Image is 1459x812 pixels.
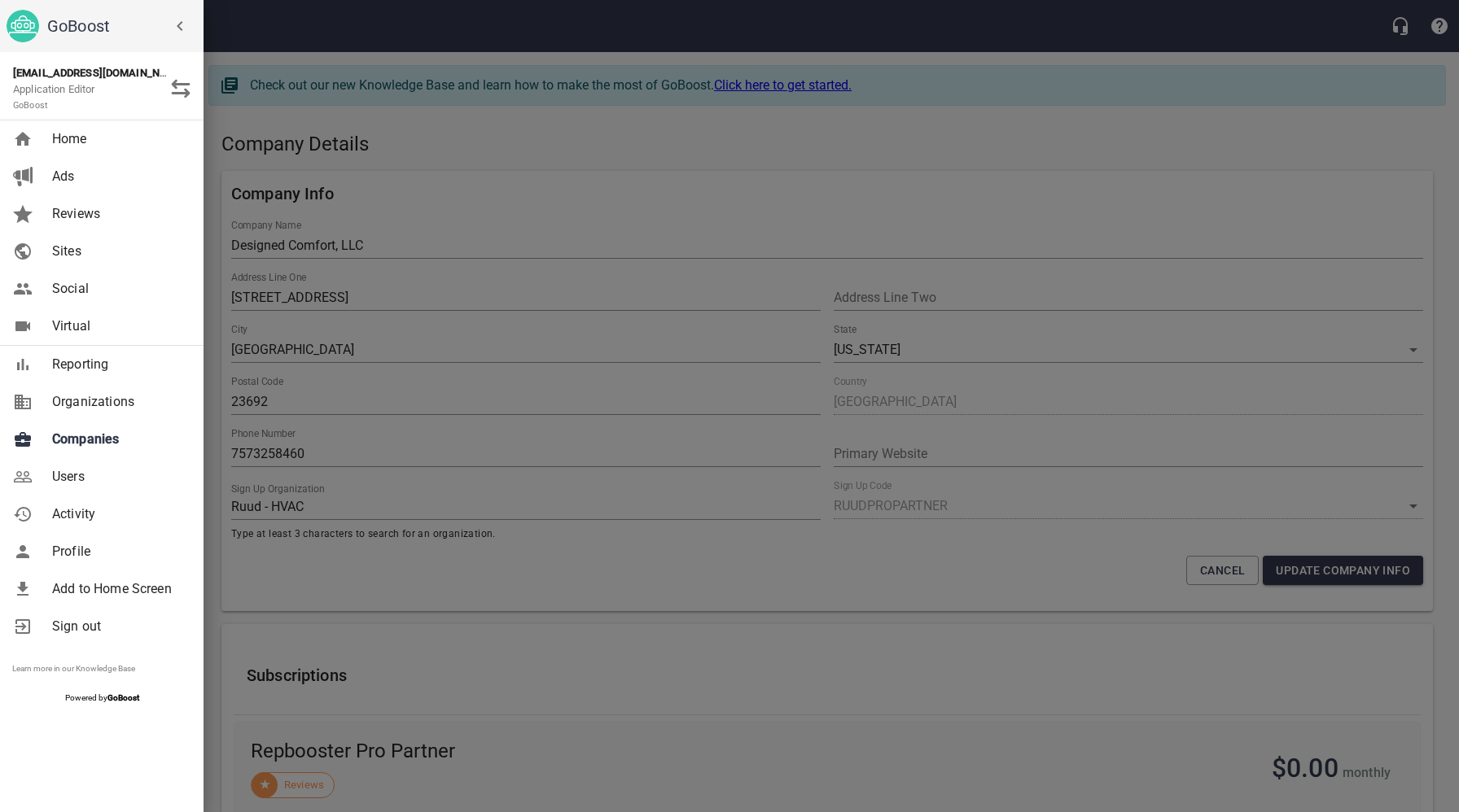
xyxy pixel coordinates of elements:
span: Home [52,129,184,149]
span: Companies [52,430,184,449]
span: Reporting [52,355,184,374]
strong: GoBoost [107,693,139,702]
a: Learn more in our Knowledge Base [12,664,135,673]
h6: GoBoost [47,13,197,39]
span: Organizations [52,392,184,412]
span: Sites [52,242,184,261]
small: GoBoost [13,100,48,111]
span: Virtual [52,317,184,336]
span: Social [52,279,184,299]
span: Activity [52,504,184,524]
span: Profile [52,542,184,561]
span: Sign out [52,617,184,636]
span: Application Editor [13,83,95,111]
img: go_boost_head.png [7,10,39,42]
span: Users [52,467,184,487]
span: Powered by [65,693,139,702]
button: Switch Role [161,69,200,108]
strong: [EMAIL_ADDRESS][DOMAIN_NAME] [13,67,185,79]
span: Reviews [52,204,184,224]
span: Ads [52,167,184,186]
span: Add to Home Screen [52,579,184,599]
